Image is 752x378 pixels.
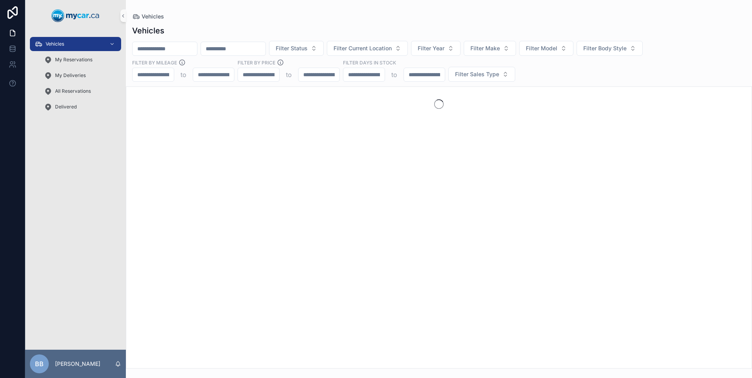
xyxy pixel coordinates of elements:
label: FILTER BY PRICE [238,59,275,66]
h1: Vehicles [132,25,164,36]
button: Select Button [327,41,408,56]
button: Select Button [411,41,461,56]
span: Filter Make [470,44,500,52]
p: [PERSON_NAME] [55,360,100,368]
span: All Reservations [55,88,91,94]
span: Filter Body Style [583,44,627,52]
p: to [286,70,292,79]
label: Filter Days In Stock [343,59,396,66]
span: Filter Year [418,44,444,52]
span: Vehicles [142,13,164,20]
a: Vehicles [30,37,121,51]
span: Filter Current Location [334,44,392,52]
span: Vehicles [46,41,64,47]
span: My Reservations [55,57,92,63]
a: My Deliveries [39,68,121,83]
button: Select Button [464,41,516,56]
a: Delivered [39,100,121,114]
label: Filter By Mileage [132,59,177,66]
a: My Reservations [39,53,121,67]
span: BB [35,359,44,369]
span: My Deliveries [55,72,86,79]
span: Delivered [55,104,77,110]
p: to [181,70,186,79]
a: Vehicles [132,13,164,20]
p: to [391,70,397,79]
button: Select Button [269,41,324,56]
a: All Reservations [39,84,121,98]
img: App logo [52,9,100,22]
div: scrollable content [25,31,126,124]
span: Filter Status [276,44,308,52]
span: Filter Sales Type [455,70,499,78]
button: Select Button [519,41,573,56]
button: Select Button [577,41,643,56]
button: Select Button [448,67,515,82]
span: Filter Model [526,44,557,52]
